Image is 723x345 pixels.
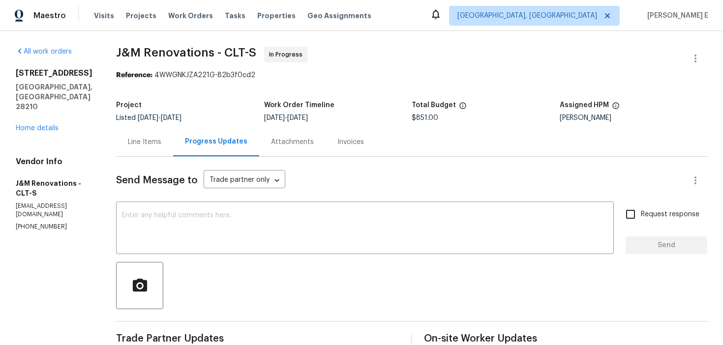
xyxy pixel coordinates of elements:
b: Reference: [116,72,152,79]
span: In Progress [269,50,306,59]
span: Work Orders [168,11,213,21]
span: Send Message to [116,175,198,185]
span: Maestro [33,11,66,21]
a: All work orders [16,48,72,55]
h5: Assigned HPM [560,102,609,109]
a: Home details [16,125,59,132]
span: Trade Partner Updates [116,334,399,344]
h5: Project [116,102,142,109]
h2: [STREET_ADDRESS] [16,68,92,78]
span: The total cost of line items that have been proposed by Opendoor. This sum includes line items th... [459,102,467,115]
div: Trade partner only [204,172,285,189]
span: $851.00 [412,115,438,121]
span: [DATE] [264,115,285,121]
h5: Total Budget [412,102,456,109]
div: Line Items [128,137,161,147]
div: 4WWGNKJZA221G-82b3f0cd2 [116,70,707,80]
span: [GEOGRAPHIC_DATA], [GEOGRAPHIC_DATA] [457,11,597,21]
span: J&M Renovations - CLT-S [116,47,256,58]
span: [DATE] [287,115,308,121]
span: Geo Assignments [307,11,371,21]
div: [PERSON_NAME] [560,115,708,121]
div: Progress Updates [185,137,247,146]
h4: Vendor Info [16,157,92,167]
p: [EMAIL_ADDRESS][DOMAIN_NAME] [16,202,92,219]
div: Invoices [337,137,364,147]
h5: J&M Renovations - CLT-S [16,178,92,198]
span: Request response [641,209,699,220]
h5: [GEOGRAPHIC_DATA], [GEOGRAPHIC_DATA] 28210 [16,82,92,112]
span: [PERSON_NAME] E [643,11,708,21]
h5: Work Order Timeline [264,102,334,109]
span: Projects [126,11,156,21]
span: Visits [94,11,114,21]
div: Attachments [271,137,314,147]
span: [DATE] [161,115,181,121]
span: On-site Worker Updates [424,334,707,344]
span: Listed [116,115,181,121]
span: - [138,115,181,121]
span: [DATE] [138,115,158,121]
p: [PHONE_NUMBER] [16,223,92,231]
span: - [264,115,308,121]
span: Tasks [225,12,245,19]
span: The hpm assigned to this work order. [612,102,620,115]
span: Properties [257,11,296,21]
